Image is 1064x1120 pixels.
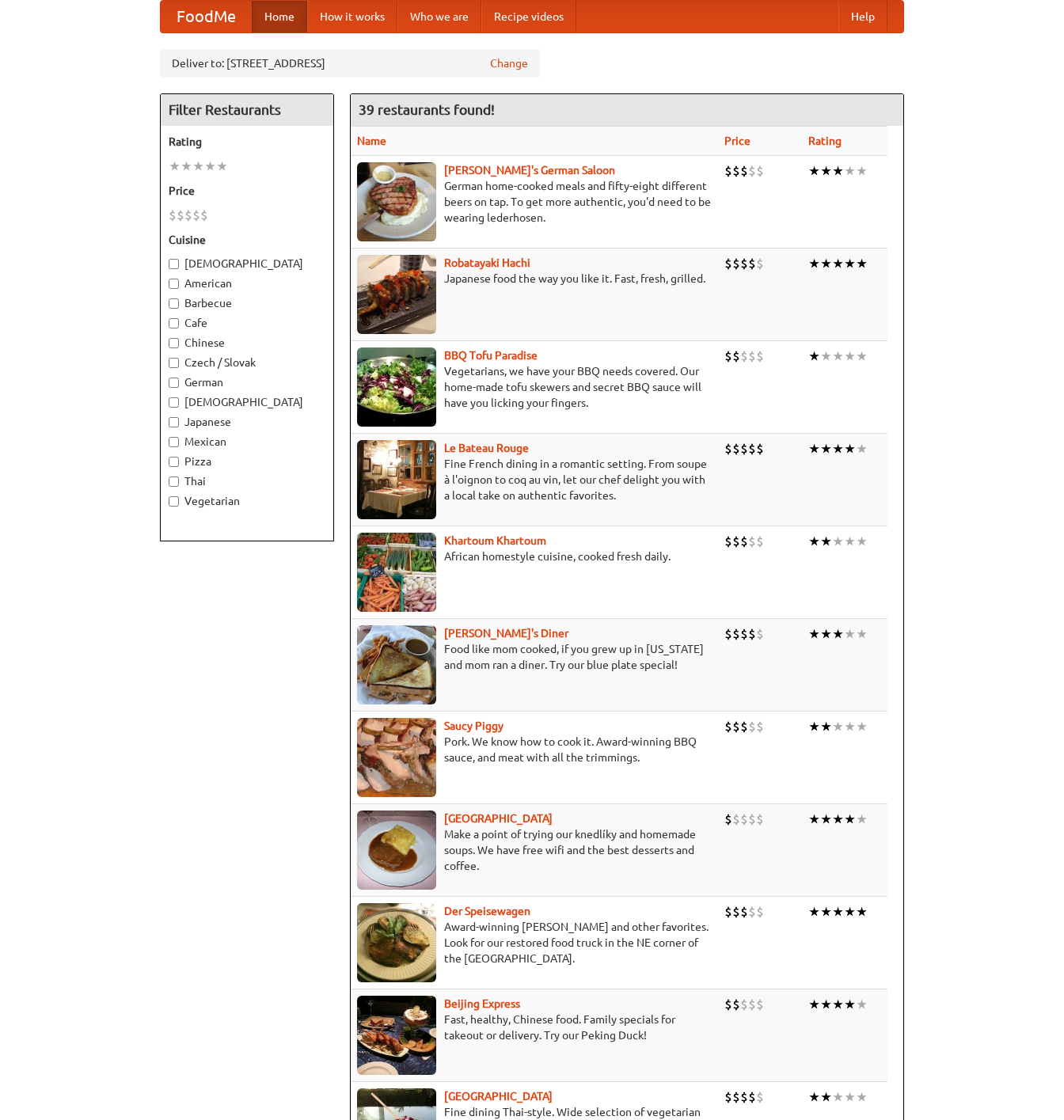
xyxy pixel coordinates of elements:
a: BBQ Tofu Paradise [444,349,538,362]
label: Chinese [169,335,325,351]
li: ★ [192,158,204,175]
a: [GEOGRAPHIC_DATA] [444,1090,553,1103]
li: $ [177,207,184,224]
a: Der Speisewagen [444,905,530,917]
li: $ [200,207,208,224]
li: ★ [832,1088,844,1106]
li: ★ [169,158,180,175]
p: Pork. We know how to cook it. Award-winning BBQ sauce, and meat with all the trimmings. [357,734,712,765]
li: $ [748,903,756,921]
img: khartoum.jpg [357,533,436,612]
li: ★ [820,718,832,735]
li: ★ [832,162,844,180]
input: Pizza [169,457,179,467]
li: ★ [808,347,820,365]
li: ★ [820,996,832,1013]
li: $ [732,440,740,457]
li: ★ [820,440,832,457]
li: $ [740,996,748,1013]
li: $ [740,255,748,272]
a: Who we are [397,1,481,32]
li: ★ [820,1088,832,1106]
li: $ [732,811,740,828]
label: German [169,374,325,390]
li: $ [732,162,740,180]
label: Cafe [169,315,325,331]
li: ★ [844,255,856,272]
li: ★ [832,903,844,921]
li: ★ [820,811,832,828]
li: ★ [808,996,820,1013]
label: Pizza [169,454,325,469]
li: ★ [844,811,856,828]
li: ★ [180,158,192,175]
li: $ [756,811,764,828]
li: $ [169,207,177,224]
li: ★ [844,347,856,365]
li: ★ [844,162,856,180]
li: $ [732,996,740,1013]
li: $ [724,347,732,365]
h5: Price [169,183,325,199]
li: $ [756,533,764,550]
li: ★ [856,811,868,828]
li: ★ [856,347,868,365]
p: Fast, healthy, Chinese food. Family specials for takeout or delivery. Try our Peking Duck! [357,1012,712,1043]
b: [PERSON_NAME]'s German Saloon [444,164,615,177]
li: $ [732,1088,740,1106]
li: $ [732,347,740,365]
li: ★ [856,625,868,643]
p: African homestyle cuisine, cooked fresh daily. [357,549,712,564]
li: ★ [856,996,868,1013]
li: $ [756,347,764,365]
li: ★ [808,718,820,735]
li: $ [740,625,748,643]
input: Czech / Slovak [169,358,179,368]
a: Home [252,1,307,32]
b: Le Bateau Rouge [444,442,529,454]
li: $ [732,533,740,550]
a: Rating [808,135,842,147]
li: ★ [808,903,820,921]
a: Price [724,135,750,147]
label: Mexican [169,434,325,450]
label: American [169,275,325,291]
li: $ [756,718,764,735]
input: Japanese [169,417,179,427]
li: $ [748,811,756,828]
li: $ [756,255,764,272]
li: $ [724,625,732,643]
li: ★ [856,1088,868,1106]
li: ★ [808,625,820,643]
li: ★ [832,625,844,643]
li: ★ [808,440,820,457]
li: $ [724,996,732,1013]
li: $ [748,347,756,365]
a: [GEOGRAPHIC_DATA] [444,812,553,825]
li: $ [748,162,756,180]
li: $ [724,811,732,828]
li: $ [748,625,756,643]
input: Chinese [169,338,179,348]
li: $ [724,1088,732,1106]
li: $ [740,533,748,550]
li: ★ [820,625,832,643]
a: Robatayaki Hachi [444,256,530,269]
p: Vegetarians, we have your BBQ needs covered. Our home-made tofu skewers and secret BBQ sauce will... [357,363,712,411]
li: ★ [820,533,832,550]
h5: Rating [169,134,325,150]
div: Deliver to: [STREET_ADDRESS] [160,49,540,78]
li: $ [748,440,756,457]
li: $ [724,162,732,180]
a: Saucy Piggy [444,719,503,732]
li: $ [724,903,732,921]
li: $ [724,718,732,735]
img: tofuparadise.jpg [357,347,436,427]
a: Change [490,55,528,71]
li: $ [748,1088,756,1106]
img: bateaurouge.jpg [357,440,436,519]
li: $ [756,440,764,457]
